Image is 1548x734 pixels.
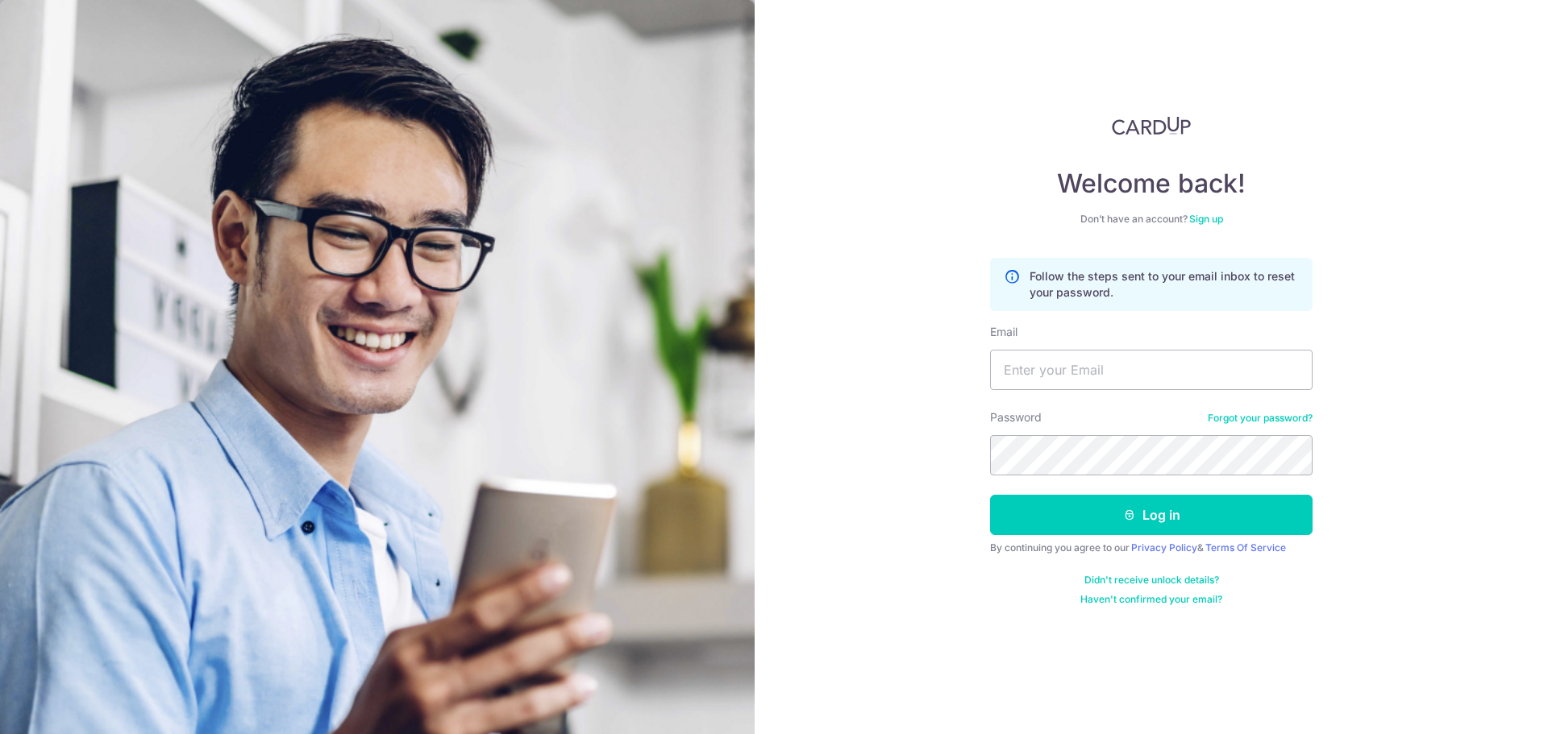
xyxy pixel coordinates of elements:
a: Privacy Policy [1131,541,1197,554]
img: CardUp Logo [1112,116,1191,135]
div: By continuing you agree to our & [990,541,1313,554]
label: Email [990,324,1017,340]
button: Log in [990,495,1313,535]
input: Enter your Email [990,350,1313,390]
h4: Welcome back! [990,168,1313,200]
a: Terms Of Service [1205,541,1286,554]
a: Sign up [1189,213,1223,225]
div: Don’t have an account? [990,213,1313,226]
label: Password [990,409,1042,425]
a: Forgot your password? [1208,412,1313,425]
p: Follow the steps sent to your email inbox to reset your password. [1030,268,1299,301]
a: Didn't receive unlock details? [1084,574,1219,587]
a: Haven't confirmed your email? [1080,593,1222,606]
